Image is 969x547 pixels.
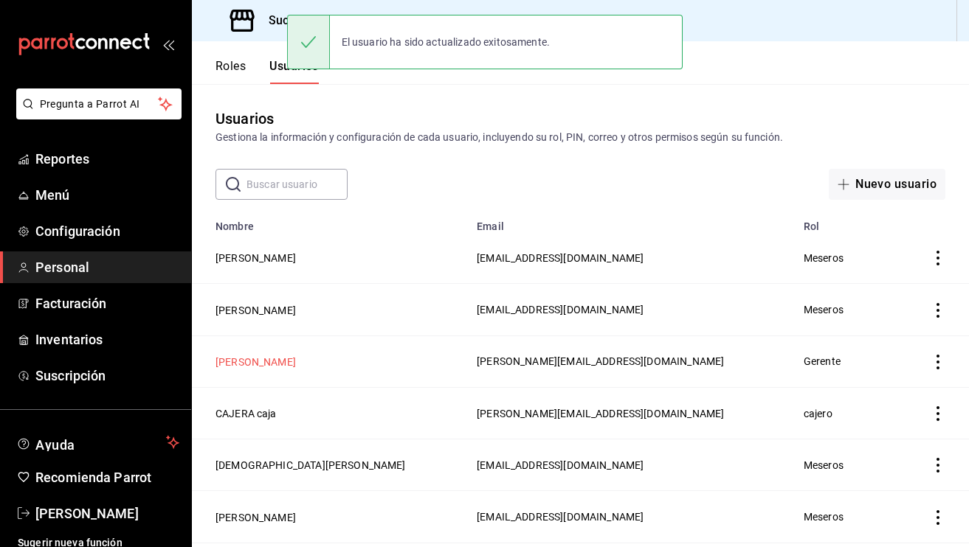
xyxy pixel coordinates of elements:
button: CAJERA caja [215,406,277,421]
th: Nombre [192,212,468,232]
button: Nuevo usuario [829,169,945,200]
span: Menú [35,185,179,205]
button: [DEMOGRAPHIC_DATA][PERSON_NAME] [215,458,406,473]
span: Facturación [35,293,179,313]
span: [PERSON_NAME][EMAIL_ADDRESS][DOMAIN_NAME] [477,355,724,367]
button: actions [931,303,945,318]
span: Meseros [804,304,844,316]
span: [PERSON_NAME][EMAIL_ADDRESS][DOMAIN_NAME] [477,408,724,419]
a: Pregunta a Parrot AI [10,107,182,122]
button: [PERSON_NAME] [215,303,296,318]
button: [PERSON_NAME] [215,510,296,525]
span: Reportes [35,149,179,169]
span: Meseros [804,511,844,523]
button: Pregunta a Parrot AI [16,88,182,119]
span: [EMAIL_ADDRESS][DOMAIN_NAME] [477,252,644,264]
h3: Sucursal: Los Primos (MTY) [257,12,420,29]
button: actions [931,510,945,525]
span: cajero [804,408,832,419]
th: Email [468,212,795,232]
span: [EMAIL_ADDRESS][DOMAIN_NAME] [477,304,644,316]
span: Inventarios [35,330,179,349]
button: Usuarios [269,59,319,84]
span: Pregunta a Parrot AI [40,97,159,112]
span: Configuración [35,221,179,241]
button: Roles [215,59,246,84]
div: El usuario ha sido actualizado exitosamente. [330,26,562,58]
span: Meseros [804,459,844,471]
span: Personal [35,257,179,277]
span: [PERSON_NAME] [35,504,179,523]
div: Gestiona la información y configuración de cada usuario, incluyendo su rol, PIN, correo y otros p... [215,130,945,145]
th: Rol [795,212,902,232]
span: Meseros [804,252,844,264]
span: [EMAIL_ADDRESS][DOMAIN_NAME] [477,459,644,471]
button: [PERSON_NAME] [215,355,296,369]
span: Ayuda [35,433,160,451]
button: actions [931,458,945,473]
span: Gerente [804,355,841,367]
button: actions [931,251,945,265]
button: [PERSON_NAME] [215,251,296,265]
span: [EMAIL_ADDRESS][DOMAIN_NAME] [477,511,644,523]
span: Suscripción [35,366,179,386]
button: actions [931,406,945,421]
button: open_drawer_menu [162,38,174,50]
input: Buscar usuario [246,170,348,199]
span: Recomienda Parrot [35,467,179,487]
div: Usuarios [215,108,274,130]
button: actions [931,355,945,369]
div: navigation tabs [215,59,319,84]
